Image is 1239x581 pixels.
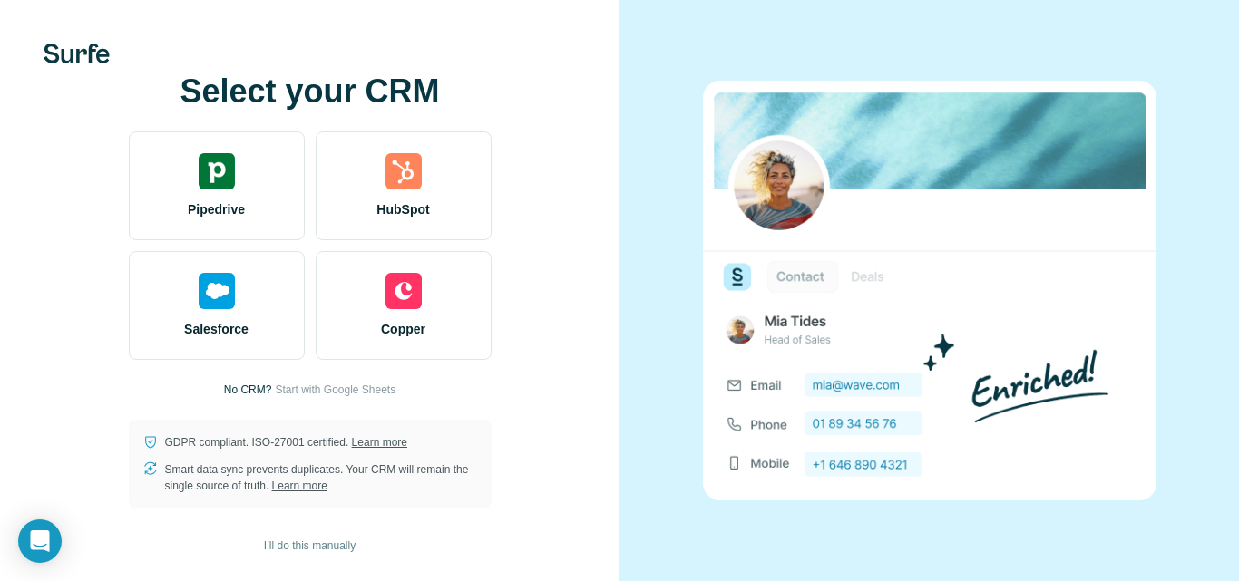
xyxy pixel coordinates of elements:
[264,537,356,554] span: I’ll do this manually
[165,434,407,450] p: GDPR compliant. ISO-27001 certified.
[275,382,395,398] button: Start with Google Sheets
[129,73,492,110] h1: Select your CRM
[381,320,425,338] span: Copper
[44,44,110,63] img: Surfe's logo
[272,479,327,492] a: Learn more
[188,200,245,218] span: Pipedrive
[165,461,477,494] p: Smart data sync prevents duplicates. Your CRM will remain the single source of truth.
[703,81,1156,500] img: none image
[184,320,249,338] span: Salesforce
[224,382,272,398] p: No CRM?
[352,436,407,449] a: Learn more
[199,273,235,309] img: salesforce's logo
[251,532,368,559] button: I’ll do this manually
[199,153,235,189] img: pipedrive's logo
[385,153,422,189] img: hubspot's logo
[376,200,429,218] span: HubSpot
[385,273,422,309] img: copper's logo
[18,519,62,563] div: Open Intercom Messenger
